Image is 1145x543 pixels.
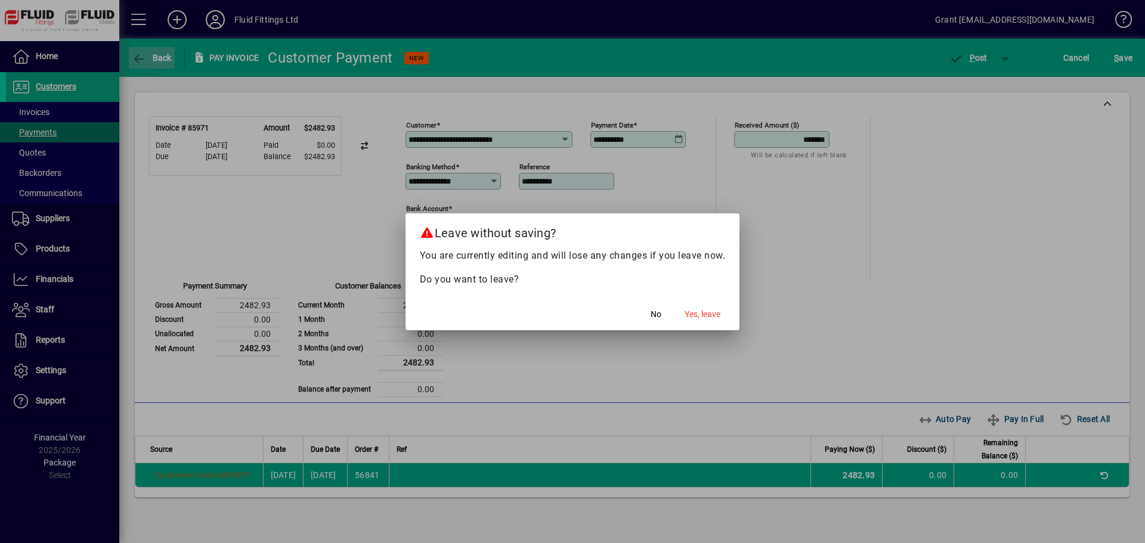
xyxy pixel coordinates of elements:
[420,272,726,287] p: Do you want to leave?
[685,308,720,321] span: Yes, leave
[420,249,726,263] p: You are currently editing and will lose any changes if you leave now.
[680,304,725,325] button: Yes, leave
[406,213,740,248] h2: Leave without saving?
[637,304,675,325] button: No
[651,308,661,321] span: No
